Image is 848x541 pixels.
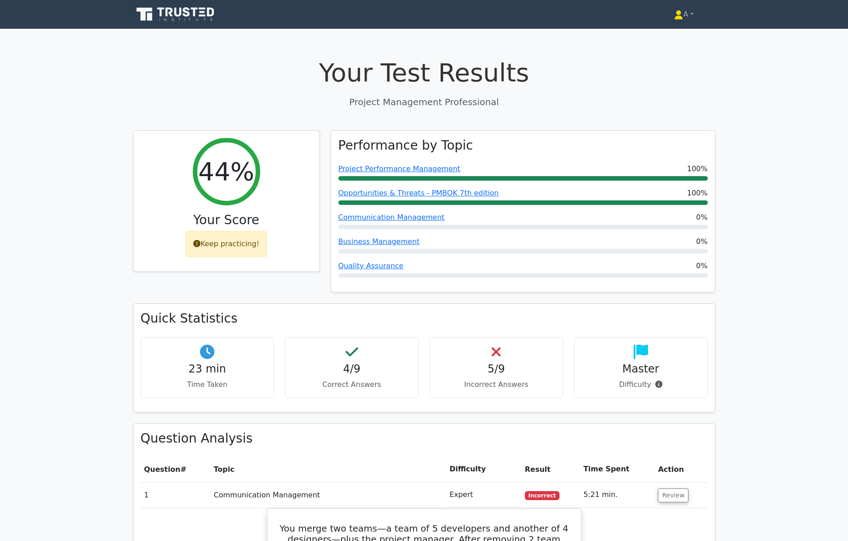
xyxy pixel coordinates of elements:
[133,58,715,88] h1: Your Test Results
[582,379,700,390] p: Difficulty
[525,491,559,500] span: Incorrect
[210,457,446,482] th: Topic
[437,379,556,390] p: Incorrect Answers
[696,236,707,247] span: 0%
[437,363,556,376] h4: 5/9
[338,262,404,270] a: Quality Assurance
[186,231,267,257] div: Keep practicing!
[141,213,312,228] h3: Your Score
[521,457,580,482] th: Result
[338,213,445,222] a: Communication Management
[148,363,267,376] h4: 23 min
[198,156,254,186] h2: 44%
[582,363,700,376] h4: Master
[580,457,654,482] th: Time Spent
[687,188,708,199] span: 100%
[338,189,499,197] a: Opportunities & Threats - PMBOK 7th edition
[141,457,210,482] th: #
[210,482,446,508] td: Communication Management
[580,482,654,508] td: 5:21 min.
[687,164,708,174] span: 100%
[338,237,420,246] a: Business Management
[446,457,521,482] th: Difficulty
[148,379,267,390] p: Time Taken
[338,164,461,173] a: Project Performance Management
[653,5,715,23] a: A
[141,311,708,326] h3: Quick Statistics
[446,482,521,508] td: Expert
[658,488,688,502] button: Review
[293,363,411,376] h4: 4/9
[144,465,181,474] span: Question
[654,457,707,482] th: Action
[141,431,708,446] h3: Question Analysis
[696,261,707,271] span: 0%
[338,138,473,153] h3: Performance by Topic
[133,95,715,109] p: Project Management Professional
[696,212,707,223] span: 0%
[141,482,210,508] td: 1
[293,379,411,390] p: Correct Answers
